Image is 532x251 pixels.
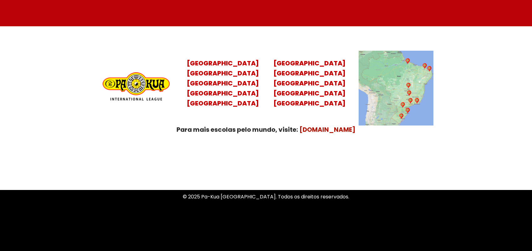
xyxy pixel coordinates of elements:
mark: [GEOGRAPHIC_DATA] [GEOGRAPHIC_DATA] [274,59,345,78]
a: [DOMAIN_NAME] [299,125,356,134]
a: Política de Privacidade [238,219,294,227]
a: [GEOGRAPHIC_DATA][GEOGRAPHIC_DATA][GEOGRAPHIC_DATA][GEOGRAPHIC_DATA][GEOGRAPHIC_DATA] [274,59,345,108]
a: [GEOGRAPHIC_DATA][GEOGRAPHIC_DATA][GEOGRAPHIC_DATA][GEOGRAPHIC_DATA][GEOGRAPHIC_DATA] [187,59,259,108]
mark: [GEOGRAPHIC_DATA] [GEOGRAPHIC_DATA] [GEOGRAPHIC_DATA] [GEOGRAPHIC_DATA] [187,69,259,108]
mark: [GEOGRAPHIC_DATA] [187,59,259,68]
strong: Para mais escolas pelo mundo, visite: [176,125,298,134]
p: © 2025 Pa-Kua [GEOGRAPHIC_DATA]. Todos os direitos reservados. [88,192,444,201]
p: Uma Escola de conhecimentos orientais para toda a família. Foco, habilidade concentração, conquis... [88,165,444,182]
mark: [GEOGRAPHIC_DATA] [GEOGRAPHIC_DATA] [GEOGRAPHIC_DATA] [274,79,345,108]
